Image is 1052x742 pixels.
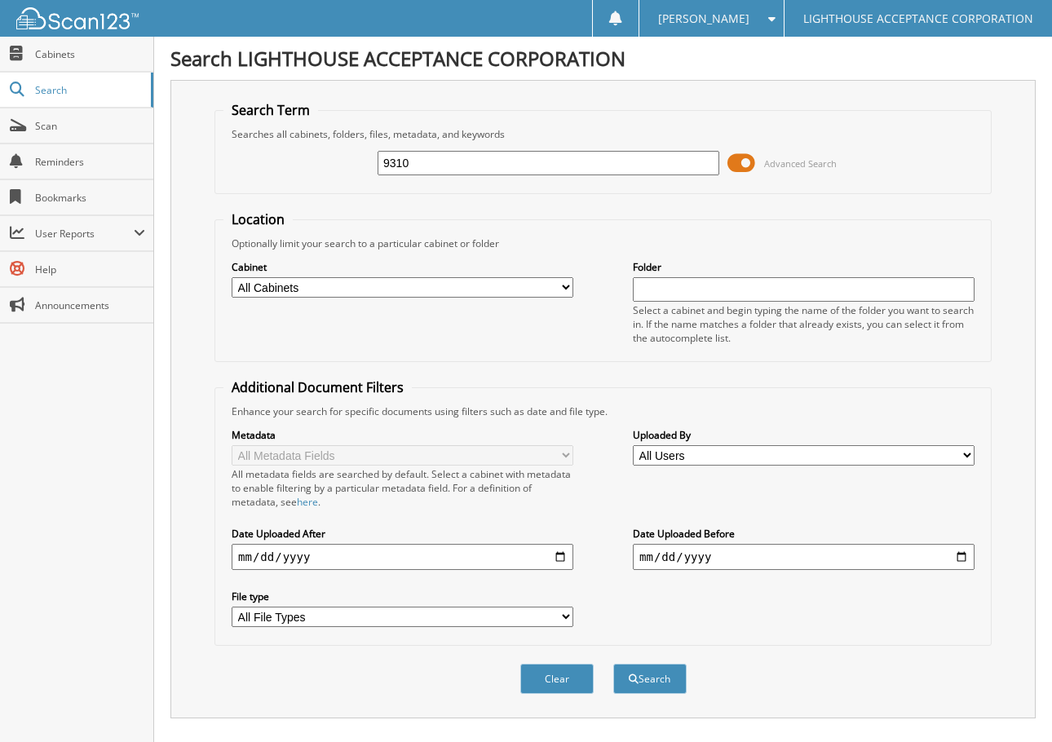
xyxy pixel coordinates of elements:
span: Help [35,263,145,276]
span: Reminders [35,155,145,169]
label: Date Uploaded After [232,527,573,541]
legend: Location [223,210,293,228]
label: Uploaded By [633,428,975,442]
span: Bookmarks [35,191,145,205]
div: All metadata fields are searched by default. Select a cabinet with metadata to enable filtering b... [232,467,573,509]
div: Enhance your search for specific documents using filters such as date and file type. [223,404,983,418]
input: end [633,544,975,570]
label: Folder [633,260,975,274]
button: Clear [520,664,594,694]
button: Search [613,664,687,694]
span: Scan [35,119,145,133]
label: Cabinet [232,260,573,274]
span: Announcements [35,298,145,312]
label: Date Uploaded Before [633,527,975,541]
div: Select a cabinet and begin typing the name of the folder you want to search in. If the name match... [633,303,975,345]
a: here [297,495,318,509]
span: [PERSON_NAME] [658,14,749,24]
input: start [232,544,573,570]
legend: Additional Document Filters [223,378,412,396]
h1: Search LIGHTHOUSE ACCEPTANCE CORPORATION [170,45,1036,72]
img: scan123-logo-white.svg [16,7,139,29]
span: Search [35,83,143,97]
span: Cabinets [35,47,145,61]
span: LIGHTHOUSE ACCEPTANCE CORPORATION [803,14,1033,24]
legend: Search Term [223,101,318,119]
div: Optionally limit your search to a particular cabinet or folder [223,236,983,250]
label: Metadata [232,428,573,442]
span: User Reports [35,227,134,241]
span: Advanced Search [764,157,837,170]
label: File type [232,590,573,603]
div: Searches all cabinets, folders, files, metadata, and keywords [223,127,983,141]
